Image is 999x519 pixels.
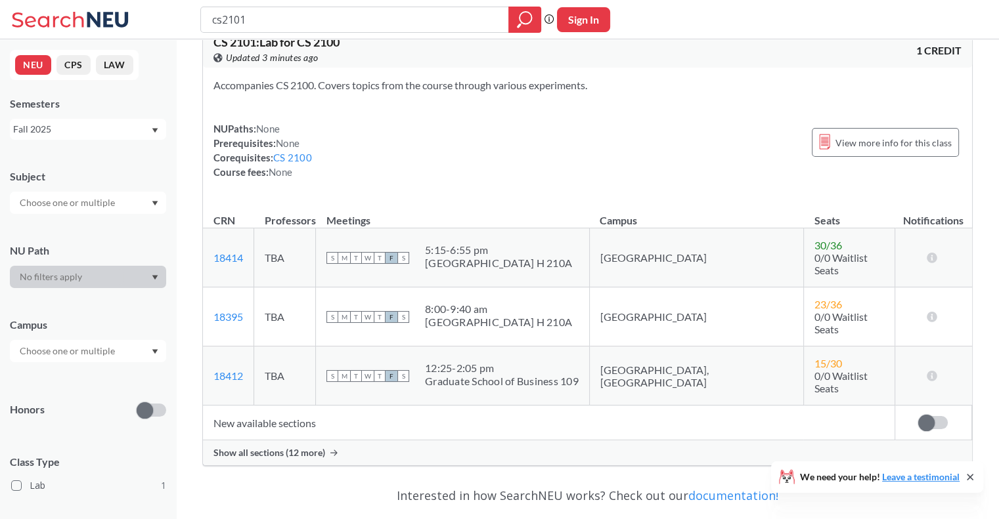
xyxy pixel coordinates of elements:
button: LAW [96,55,133,75]
td: [GEOGRAPHIC_DATA], [GEOGRAPHIC_DATA] [589,346,803,405]
span: T [374,311,386,323]
span: S [397,252,409,264]
span: W [362,370,374,382]
td: [GEOGRAPHIC_DATA] [589,228,803,287]
span: F [386,252,397,264]
span: M [338,370,350,382]
span: View more info for this class [835,135,952,151]
a: documentation! [688,488,778,503]
div: 8:00 - 9:40 am [425,302,572,316]
div: Dropdown arrow [10,266,166,288]
span: M [338,311,350,323]
span: S [326,311,338,323]
svg: Dropdown arrow [152,128,158,133]
span: W [362,311,374,323]
span: W [362,252,374,264]
span: 0/0 Waitlist Seats [814,369,868,394]
div: Dropdown arrow [10,192,166,214]
div: Fall 2025 [13,122,150,136]
svg: Dropdown arrow [152,275,158,280]
span: 30 / 36 [814,239,842,251]
span: 1 CREDIT [916,43,962,58]
a: Leave a testimonial [882,471,960,482]
section: Accompanies CS 2100. Covers topics from the course through various experiments. [213,78,962,93]
span: S [326,252,338,264]
span: Show all sections (12 more) [213,447,325,459]
svg: magnifying glass [517,10,533,29]
div: Graduate School of Business 109 [425,375,579,388]
div: Show all sections (12 more) [203,440,972,465]
span: 1 [161,478,166,493]
th: Campus [589,200,803,228]
a: CS 2100 [273,152,312,163]
th: Professors [254,200,316,228]
td: TBA [254,228,316,287]
div: Subject [10,169,166,184]
a: 18412 [213,369,243,382]
a: 18395 [213,310,243,323]
td: [GEOGRAPHIC_DATA] [589,287,803,346]
span: T [350,370,362,382]
span: None [276,137,300,149]
div: Semesters [10,96,166,111]
span: 0/0 Waitlist Seats [814,310,868,335]
button: NEU [15,55,51,75]
div: NU Path [10,243,166,258]
span: None [269,166,292,178]
span: T [374,370,386,382]
div: [GEOGRAPHIC_DATA] H 210A [425,257,572,270]
td: TBA [254,346,316,405]
span: F [386,311,397,323]
th: Notifications [895,200,971,228]
span: F [386,370,397,382]
button: CPS [56,55,91,75]
span: T [374,252,386,264]
span: 0/0 Waitlist Seats [814,251,868,276]
span: 23 / 36 [814,298,842,310]
div: 12:25 - 2:05 pm [425,362,579,375]
div: magnifying glass [508,7,541,33]
p: Honors [10,402,45,417]
input: Class, professor, course number, "phrase" [211,9,499,31]
button: Sign In [557,7,610,32]
div: Dropdown arrow [10,340,166,362]
div: 5:15 - 6:55 pm [425,243,572,257]
td: New available sections [203,405,895,440]
span: T [350,252,362,264]
td: TBA [254,287,316,346]
input: Choose one or multiple [13,343,123,359]
span: Updated 3 minutes ago [226,51,319,65]
span: CS 2101 : Lab for CS 2100 [213,35,340,49]
span: None [256,123,280,135]
th: Seats [803,200,895,228]
span: S [326,370,338,382]
div: Interested in how SearchNEU works? Check out our [202,476,973,514]
a: 18414 [213,251,243,264]
svg: Dropdown arrow [152,201,158,206]
div: Campus [10,318,166,332]
span: We need your help! [800,472,960,482]
label: Lab [11,477,166,494]
span: S [397,370,409,382]
div: CRN [213,213,235,228]
svg: Dropdown arrow [152,349,158,354]
span: M [338,252,350,264]
div: NUPaths: Prerequisites: Corequisites: Course fees: [213,121,312,179]
input: Choose one or multiple [13,195,123,211]
div: [GEOGRAPHIC_DATA] H 210A [425,316,572,329]
span: 15 / 30 [814,357,842,369]
th: Meetings [316,200,590,228]
span: T [350,311,362,323]
span: S [397,311,409,323]
span: Class Type [10,455,166,469]
div: Fall 2025Dropdown arrow [10,119,166,140]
